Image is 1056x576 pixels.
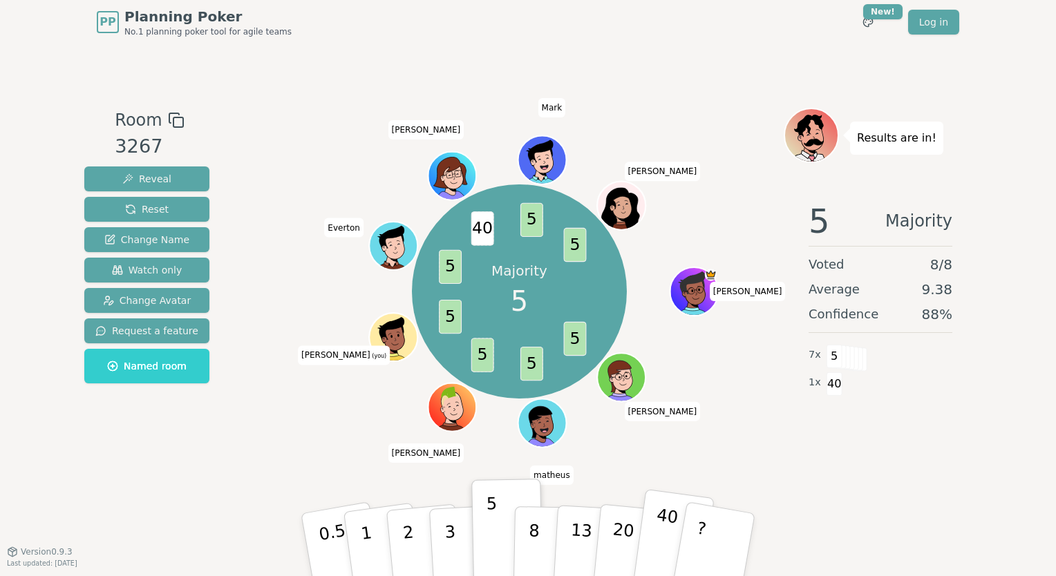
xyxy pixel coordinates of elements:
[84,197,209,222] button: Reset
[930,255,952,274] span: 8 / 8
[809,280,860,299] span: Average
[538,98,566,117] span: Click to change your name
[827,372,842,396] span: 40
[124,7,292,26] span: Planning Poker
[97,7,292,37] a: PPPlanning PokerNo.1 planning poker tool for agile teams
[809,375,821,390] span: 1 x
[921,280,952,299] span: 9.38
[471,338,494,372] span: 5
[298,345,390,365] span: Click to change your name
[388,443,464,463] span: Click to change your name
[115,133,184,161] div: 3267
[112,263,182,277] span: Watch only
[827,345,842,368] span: 5
[863,4,903,19] div: New!
[530,465,574,485] span: Click to change your name
[7,546,73,557] button: Version0.9.3
[122,172,171,186] span: Reveal
[809,305,878,324] span: Confidence
[856,10,880,35] button: New!
[107,359,187,373] span: Named room
[809,204,830,238] span: 5
[809,347,821,363] span: 7 x
[103,294,191,307] span: Change Avatar
[857,128,936,148] p: Results are in!
[95,324,198,338] span: Request a feature
[21,546,73,557] span: Version 0.9.3
[440,300,462,334] span: 5
[84,288,209,313] button: Change Avatar
[84,227,209,252] button: Change Name
[471,211,494,245] span: 40
[705,269,717,281] span: Rafael is the host
[125,202,169,216] span: Reset
[809,255,845,274] span: Voted
[520,347,543,381] span: 5
[124,26,292,37] span: No.1 planning poker tool for agile teams
[115,108,162,133] span: Room
[84,318,209,343] button: Request a feature
[104,233,189,247] span: Change Name
[84,166,209,191] button: Reveal
[370,353,387,359] span: (you)
[371,314,417,360] button: Click to change your avatar
[388,120,464,140] span: Click to change your name
[564,321,587,355] span: 5
[511,280,528,322] span: 5
[564,227,587,261] span: 5
[84,258,209,282] button: Watch only
[491,261,547,280] p: Majority
[625,162,701,181] span: Click to change your name
[625,402,701,421] span: Click to change your name
[7,559,77,567] span: Last updated: [DATE]
[908,10,959,35] a: Log in
[440,249,462,283] span: 5
[885,204,952,238] span: Majority
[922,305,952,324] span: 88 %
[100,14,115,30] span: PP
[324,218,364,238] span: Click to change your name
[710,282,786,301] span: Click to change your name
[487,494,498,568] p: 5
[84,349,209,383] button: Named room
[520,202,543,236] span: 5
